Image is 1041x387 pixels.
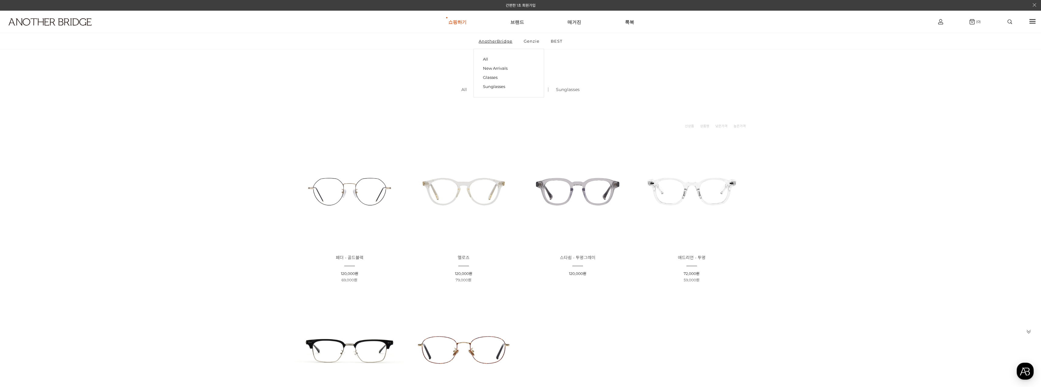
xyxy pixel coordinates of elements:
[474,33,518,49] a: AnotherBridge
[523,137,633,247] img: 스타쉽 안경 - 다양한 스타일에 어울리는 투명 그레이 패션 아이템 이미지
[448,11,467,33] a: 쇼핑하기
[483,55,535,64] a: All
[295,137,404,247] img: 페더 - 골드블랙 이미지 - 금블랙 세련된 안경
[684,278,699,282] span: 59,000원
[336,255,363,260] a: 페더 - 골드블랙
[78,193,117,208] a: 설정
[684,271,699,276] span: 72,000원
[510,11,524,33] a: 브랜드
[970,19,975,24] img: cart
[409,137,519,247] img: 멜로즈 - 투명 안경, 다양한 스타일에 어울리는 상품 이미지
[3,18,159,40] a: logo
[637,137,747,247] img: 애드리언 - 투명 안경, 패셔너블 아이웨어 이미지
[567,11,581,33] a: 매거진
[341,271,358,276] span: 120,000원
[455,271,472,276] span: 120,000원
[560,255,595,260] a: 스타쉽 - 투명그레이
[456,278,471,282] span: 79,000원
[40,193,78,208] a: 대화
[975,19,981,24] span: (0)
[19,202,23,207] span: 홈
[56,202,63,207] span: 대화
[569,271,586,276] span: 120,000원
[546,33,567,49] a: BEST
[9,18,92,26] img: logo
[483,82,535,91] a: Sunglasses
[519,33,545,49] a: Genzie
[715,123,727,129] a: 낮은가격
[548,79,587,100] a: Sunglasses
[1008,19,1012,24] img: search
[342,278,357,282] span: 69,000원
[938,19,943,24] img: cart
[506,3,536,8] a: 간편한 1초 회원가입
[483,73,535,82] a: Glasses
[454,79,474,100] a: All
[2,193,40,208] a: 홈
[700,123,709,129] a: 상품명
[734,123,746,129] a: 높은가격
[625,11,634,33] a: 룩북
[458,255,470,260] a: 멜로즈
[685,123,694,129] a: 신상품
[970,19,981,24] a: (0)
[678,255,706,260] a: 애드리언 - 투명
[483,64,535,73] a: New Arrivals
[94,202,101,207] span: 설정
